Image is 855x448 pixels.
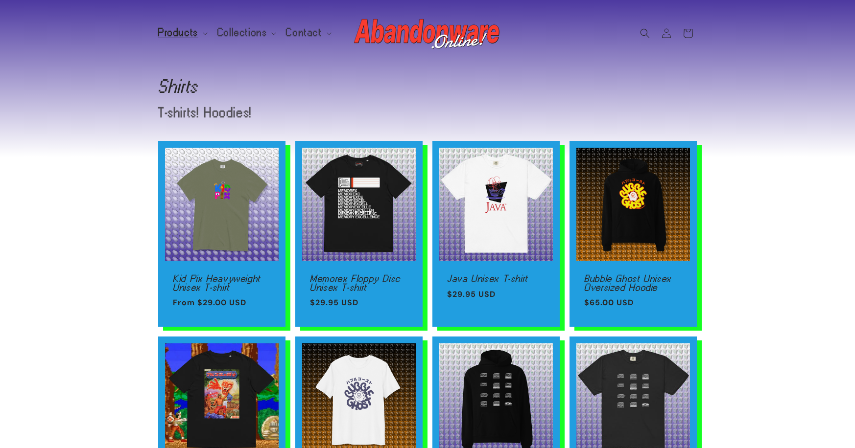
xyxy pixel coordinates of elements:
a: Abandonware [351,10,505,56]
span: Contact [286,28,322,37]
a: Memorex Floppy Disc Unisex T-shirt [310,274,408,291]
summary: Collections [212,22,281,43]
img: Abandonware [354,14,501,53]
summary: Search [634,22,656,44]
a: Bubble Ghost Unisex Oversized Hoodie [584,274,682,291]
span: Collections [217,28,267,37]
span: Products [158,28,198,37]
summary: Products [152,22,212,43]
a: Kid Pix Heavyweight Unisex T-shirt [173,274,271,291]
h1: Shirts [158,78,697,94]
a: Java Unisex T-shirt [447,274,545,283]
summary: Contact [280,22,335,43]
p: T-shirts! Hoodies! [158,106,517,119]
